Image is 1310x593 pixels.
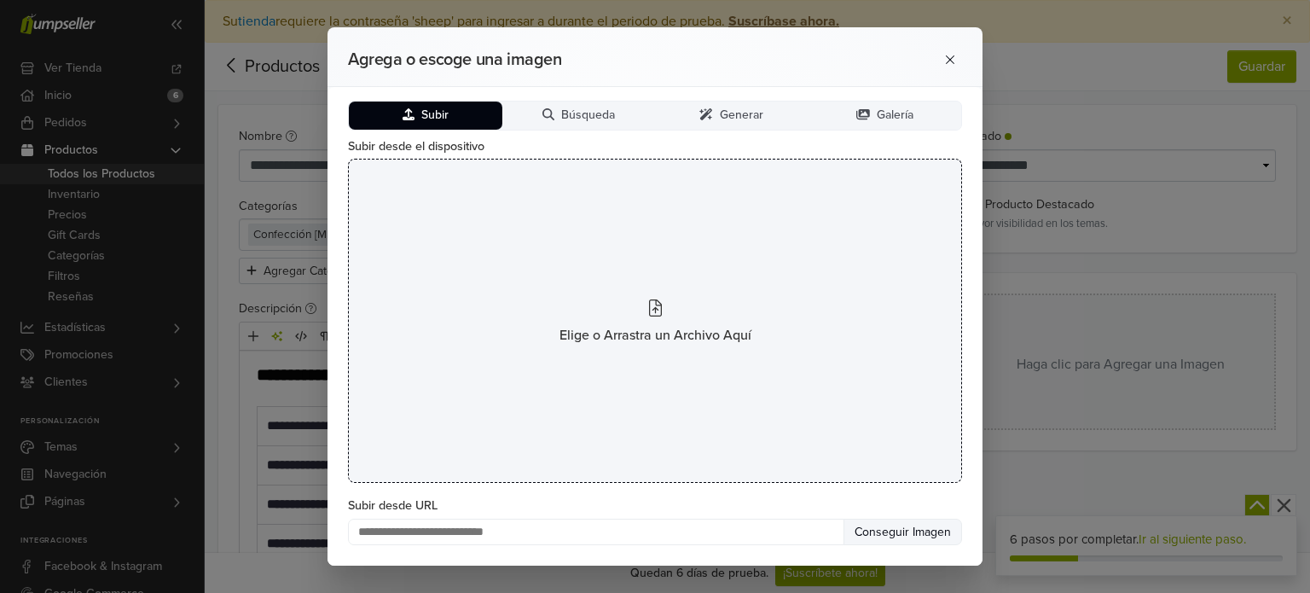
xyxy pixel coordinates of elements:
[809,102,962,130] button: Galería
[421,108,449,123] span: Subir
[348,497,962,515] label: Subir desde URL
[655,102,809,130] button: Generar
[909,525,951,539] span: Imagen
[559,325,751,346] span: Elige o Arrastra un Archivo Aquí
[877,108,913,123] span: Galería
[349,102,502,130] button: Subir
[843,519,962,545] button: Conseguir Imagen
[348,137,962,156] label: Subir desde el dispositivo
[561,108,615,123] span: Búsqueda
[502,102,656,130] button: Búsqueda
[720,108,763,123] span: Generar
[348,49,870,70] h2: Agrega o escoge una imagen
